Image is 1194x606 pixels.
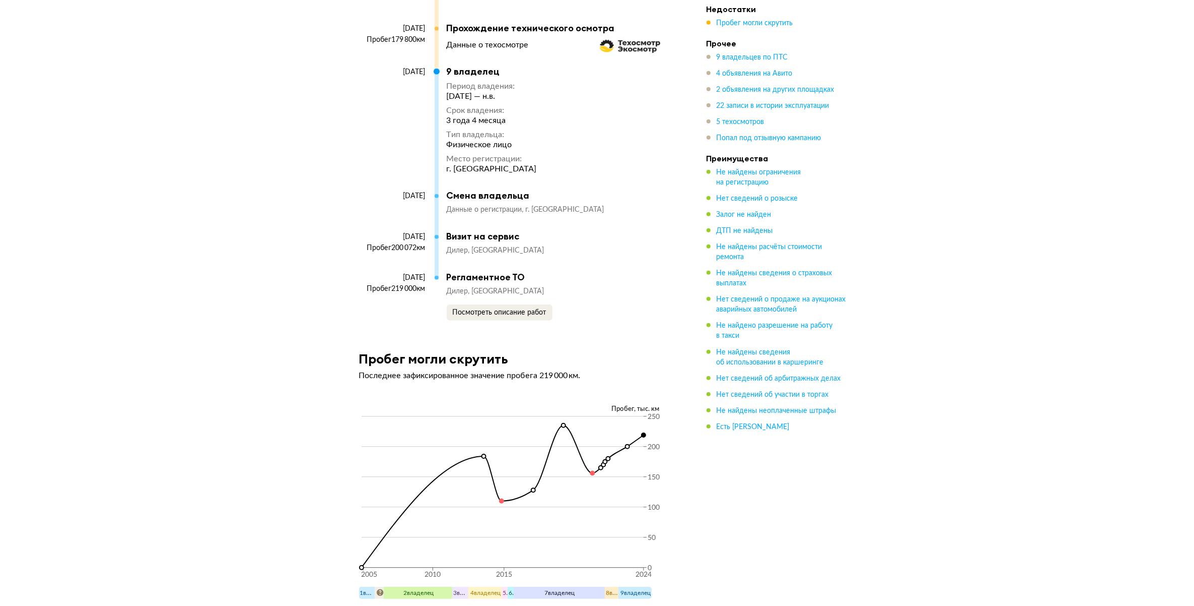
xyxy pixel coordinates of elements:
[707,153,848,163] h4: Преимущества
[470,590,501,596] span: 4 владелец
[717,244,822,261] span: Не найдены расчёты стоимости ремонта
[717,391,829,398] span: Нет сведений об участии в торгах
[717,296,846,313] span: Нет сведений о продаже на аукционах аварийных автомобилей
[359,24,426,33] div: [DATE]
[717,169,801,186] span: Не найдены ограничения на регистрацию
[447,190,666,201] div: Смена владельца
[526,206,604,213] span: г. [GEOGRAPHIC_DATA]
[447,91,537,101] div: [DATE] — н.в.
[717,86,834,93] span: 2 объявления на других площадках
[717,270,832,287] span: Не найдены сведения о страховых выплатах
[425,571,441,578] tspan: 2010
[453,589,483,596] span: 3 владелец
[359,371,676,381] p: Последнее зафиксированное значение пробега 219 000 км.
[359,273,426,282] div: [DATE]
[447,231,666,242] div: Визит на сервис
[717,375,841,382] span: Нет сведений об арбитражных делах
[360,589,390,596] span: 1 владелец
[717,102,829,109] span: 22 записи в истории эксплуатации
[648,444,660,451] tspan: 200
[717,423,790,430] span: Есть [PERSON_NAME]
[359,405,676,414] div: Пробег, тыс. км
[447,130,537,140] div: Тип владельца :
[447,23,666,34] div: Прохождение технического осмотра
[447,40,529,50] div: Данные о техосмотре
[636,571,652,578] tspan: 2024
[359,351,509,367] h3: Пробег могли скрутить
[361,571,377,578] tspan: 2005
[447,206,526,213] span: Данные о регистрации
[717,322,833,339] span: Не найдено разрешение на работу в такси
[648,534,656,541] tspan: 50
[447,305,552,321] button: Посмотреть описание работ
[648,565,652,572] tspan: 0
[453,309,546,316] span: Посмотреть описание работ
[403,590,434,596] span: 2 владелец
[717,211,771,218] span: Залог не найден
[447,105,537,115] div: Срок владения :
[545,590,575,596] span: 7 владелец
[359,68,426,77] div: [DATE]
[447,66,537,77] div: 9 владелец
[606,589,636,596] span: 8 владелец
[717,407,836,414] span: Не найдены неоплаченные штрафы
[496,571,512,578] tspan: 2015
[717,20,793,27] span: Пробег могли скрутить
[717,118,764,126] span: 5 техосмотров
[359,192,426,201] div: [DATE]
[447,164,537,174] div: г. [GEOGRAPHIC_DATA]
[509,589,539,596] span: 6 владелец
[707,4,848,14] h4: Недостатки
[648,504,660,511] tspan: 100
[707,38,848,48] h4: Прочее
[447,288,472,295] span: Дилер
[447,272,666,283] div: Регламентное ТО
[359,244,426,253] div: Пробег 200 072 км
[359,232,426,241] div: [DATE]
[472,288,544,295] span: [GEOGRAPHIC_DATA]
[503,589,533,596] span: 5 владелец
[447,154,537,164] div: Место регистрации :
[648,474,660,481] tspan: 150
[447,115,537,126] div: 3 года 4 месяца
[717,70,793,77] span: 4 объявления на Авито
[447,247,472,254] span: Дилер
[359,284,426,293] div: Пробег 219 000 км
[447,81,537,91] div: Период владения :
[717,135,821,142] span: Попал под отзывную кампанию
[472,247,544,254] span: [GEOGRAPHIC_DATA]
[620,590,651,596] span: 9 владелец
[717,348,824,366] span: Не найдены сведения об использовании в каршеринге
[600,40,660,53] img: logo
[717,227,773,234] span: ДТП не найдены
[359,35,426,44] div: Пробег 179 800 км
[648,413,660,420] tspan: 250
[717,195,798,202] span: Нет сведений о розыске
[717,54,788,61] span: 9 владельцев по ПТС
[447,140,537,150] div: Физическое лицо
